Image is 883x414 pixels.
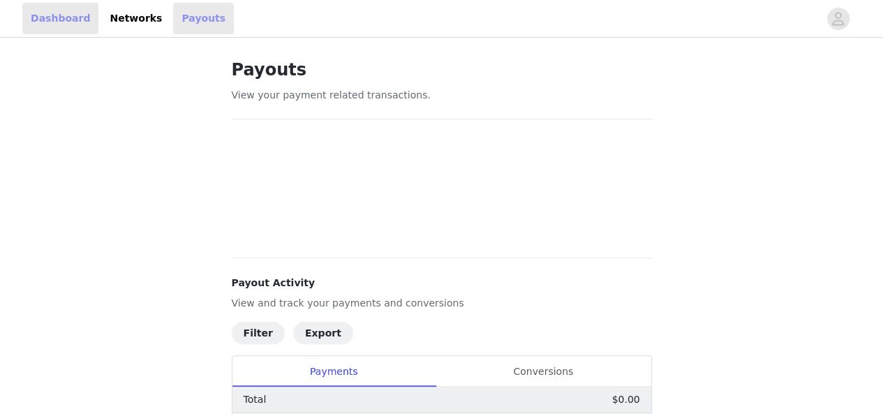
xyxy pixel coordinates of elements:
p: Total [244,392,267,407]
h4: Payout Activity [232,276,652,290]
div: Conversions [436,356,651,387]
p: View and track your payments and conversions [232,296,652,311]
h1: Payouts [232,57,652,82]
p: $0.00 [611,392,639,407]
a: Networks [101,3,170,34]
button: Export [293,322,353,344]
a: Payouts [173,3,234,34]
div: Payments [232,356,436,387]
p: View your payment related transactions. [232,88,652,103]
div: avatar [831,8,845,30]
a: Dashboard [22,3,98,34]
button: Filter [232,322,285,344]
